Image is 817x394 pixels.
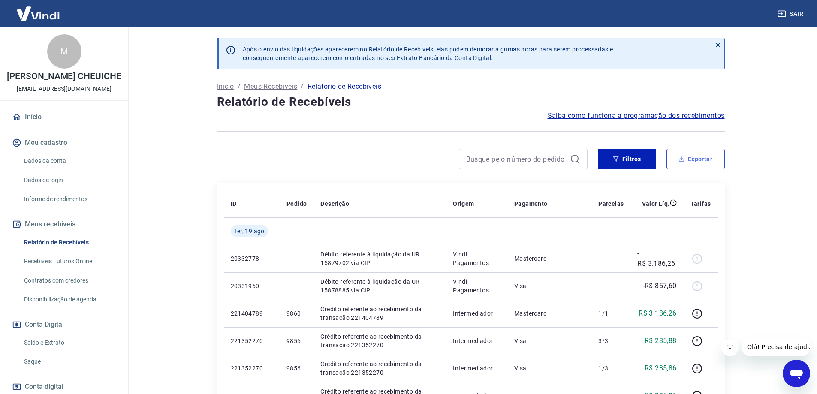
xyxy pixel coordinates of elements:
[21,253,118,270] a: Recebíveis Futuros Online
[320,277,439,295] p: Débito referente à liquidação da UR 15878885 via CIP
[21,190,118,208] a: Informe de rendimentos
[598,254,624,263] p: -
[244,81,297,92] a: Meus Recebíveis
[10,215,118,234] button: Meus recebíveis
[637,248,676,269] p: -R$ 3.186,26
[231,337,273,345] p: 221352270
[5,6,72,13] span: Olá! Precisa de ajuda?
[320,360,439,377] p: Crédito referente ao recebimento da transação 221352270
[10,108,118,126] a: Início
[308,81,381,92] p: Relatório de Recebíveis
[320,250,439,267] p: Débito referente à liquidação da UR 15879702 via CIP
[21,152,118,170] a: Dados da conta
[231,364,273,373] p: 221352270
[453,250,500,267] p: Vindi Pagamentos
[776,6,807,22] button: Sair
[666,149,725,169] button: Exportar
[7,72,121,81] p: [PERSON_NAME] CHEUICHE
[742,337,810,356] iframe: Mensagem da empresa
[21,234,118,251] a: Relatório de Recebíveis
[598,282,624,290] p: -
[514,282,585,290] p: Visa
[598,149,656,169] button: Filtros
[514,309,585,318] p: Mastercard
[320,305,439,322] p: Crédito referente ao recebimento da transação 221404789
[548,111,725,121] a: Saiba como funciona a programação dos recebimentos
[21,171,118,189] a: Dados de login
[25,381,63,393] span: Conta digital
[453,337,500,345] p: Intermediador
[514,364,585,373] p: Visa
[514,337,585,345] p: Visa
[238,81,241,92] p: /
[642,199,670,208] p: Valor Líq.
[453,199,474,208] p: Origem
[243,45,613,62] p: Após o envio das liquidações aparecerem no Relatório de Recebíveis, elas podem demorar algumas ho...
[783,360,810,387] iframe: Botão para abrir a janela de mensagens
[21,291,118,308] a: Disponibilização de agenda
[643,281,677,291] p: -R$ 857,60
[10,133,118,152] button: Meu cadastro
[217,81,234,92] a: Início
[598,199,624,208] p: Parcelas
[690,199,711,208] p: Tarifas
[286,364,307,373] p: 9856
[234,227,265,235] span: Ter, 19 ago
[231,254,273,263] p: 20332778
[598,309,624,318] p: 1/1
[514,254,585,263] p: Mastercard
[598,337,624,345] p: 3/3
[466,153,567,165] input: Busque pelo número do pedido
[320,199,349,208] p: Descrição
[10,0,66,27] img: Vindi
[21,353,118,370] a: Saque
[639,308,676,319] p: R$ 3.186,26
[231,282,273,290] p: 20331960
[453,309,500,318] p: Intermediador
[21,334,118,352] a: Saldo e Extrato
[286,199,307,208] p: Pedido
[231,199,237,208] p: ID
[453,364,500,373] p: Intermediador
[217,93,725,111] h4: Relatório de Recebíveis
[47,34,81,69] div: M
[286,337,307,345] p: 9856
[453,277,500,295] p: Vindi Pagamentos
[286,309,307,318] p: 9860
[598,364,624,373] p: 1/3
[514,199,548,208] p: Pagamento
[231,309,273,318] p: 221404789
[721,339,739,356] iframe: Fechar mensagem
[17,84,112,93] p: [EMAIL_ADDRESS][DOMAIN_NAME]
[21,272,118,289] a: Contratos com credores
[320,332,439,349] p: Crédito referente ao recebimento da transação 221352270
[301,81,304,92] p: /
[645,363,677,373] p: R$ 285,86
[10,315,118,334] button: Conta Digital
[645,336,677,346] p: R$ 285,88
